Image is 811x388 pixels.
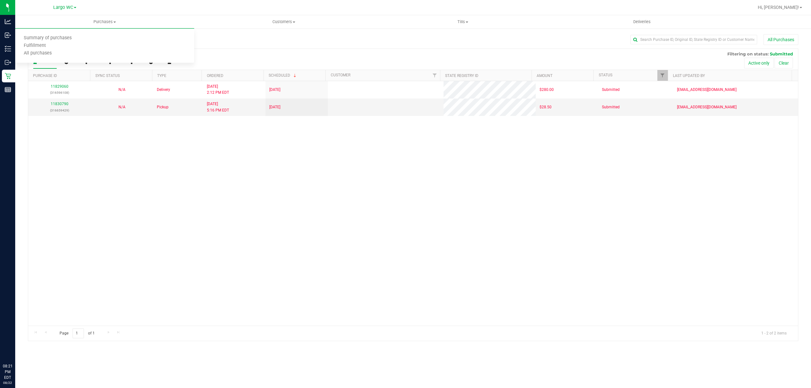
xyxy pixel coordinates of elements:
a: 11830790 [51,102,68,106]
a: 11829060 [51,84,68,89]
inline-svg: Outbound [5,59,11,66]
span: [DATE] [269,87,280,93]
inline-svg: Retail [5,73,11,79]
span: Customers [195,19,373,25]
span: [DATE] 5:16 PM EDT [207,101,229,113]
span: 1 - 2 of 2 items [756,328,792,338]
span: Hi, [PERSON_NAME]! [758,5,799,10]
input: 1 [73,328,84,338]
inline-svg: Inbound [5,32,11,38]
span: All purchases [15,51,60,56]
a: Filter [657,70,668,81]
button: Clear [775,58,793,68]
span: Purchases [15,19,194,25]
a: Amount [537,73,552,78]
a: Status [599,73,612,77]
a: Scheduled [269,73,297,78]
a: Last Updated By [673,73,705,78]
span: Filtering on status: [727,51,769,56]
p: (316596108) [32,90,87,96]
span: Deliveries [625,19,659,25]
span: Submitted [770,51,793,56]
span: Submitted [602,104,620,110]
button: Active only [744,58,774,68]
span: Delivery [157,87,170,93]
iframe: Resource center [6,337,25,356]
a: Customer [331,73,350,77]
span: Fulfillment [15,43,54,48]
span: [EMAIL_ADDRESS][DOMAIN_NAME] [677,104,737,110]
button: All Purchases [763,34,798,45]
span: Not Applicable [118,87,125,92]
p: (316659429) [32,107,87,113]
span: Largo WC [53,5,73,10]
input: Search Purchase ID, Original ID, State Registry ID or Customer Name... [630,35,757,44]
span: Summary of purchases [15,35,80,41]
a: Type [157,73,166,78]
span: Submitted [602,87,620,93]
span: [DATE] [269,104,280,110]
a: Sync Status [95,73,120,78]
a: Purchase ID [33,73,57,78]
span: Page of 1 [54,328,100,338]
a: Ordered [207,73,223,78]
span: Tills [374,19,552,25]
span: $280.00 [540,87,554,93]
span: [EMAIL_ADDRESS][DOMAIN_NAME] [677,87,737,93]
span: [DATE] 2:12 PM EDT [207,84,229,96]
p: 08/22 [3,380,12,385]
inline-svg: Reports [5,86,11,93]
a: Filter [430,70,440,81]
span: $28.50 [540,104,552,110]
span: Pickup [157,104,169,110]
inline-svg: Analytics [5,18,11,25]
inline-svg: Inventory [5,46,11,52]
p: 08:21 PM EDT [3,363,12,380]
span: Not Applicable [118,105,125,109]
a: State Registry ID [445,73,478,78]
